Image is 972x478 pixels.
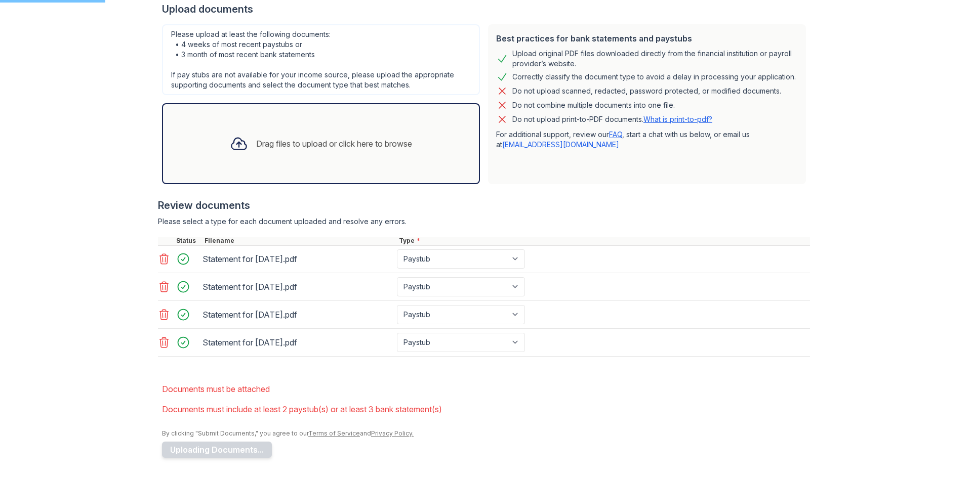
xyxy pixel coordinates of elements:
[162,442,272,458] button: Uploading Documents...
[643,115,712,123] a: What is print-to-pdf?
[202,307,393,323] div: Statement for [DATE].pdf
[512,49,798,69] div: Upload original PDF files downloaded directly from the financial institution or payroll provider’...
[162,24,480,95] div: Please upload at least the following documents: • 4 weeks of most recent paystubs or • 3 month of...
[512,99,675,111] div: Do not combine multiple documents into one file.
[158,198,810,212] div: Review documents
[496,32,798,45] div: Best practices for bank statements and paystubs
[371,429,414,437] a: Privacy Policy.
[162,399,810,419] li: Documents must include at least 2 paystub(s) or at least 3 bank statement(s)
[202,237,397,245] div: Filename
[512,71,796,83] div: Correctly classify the document type to avoid a delay in processing your application.
[162,429,810,438] div: By clicking "Submit Documents," you agree to our and
[174,237,202,245] div: Status
[512,114,712,124] p: Do not upload print-to-PDF documents.
[308,429,360,437] a: Terms of Service
[256,138,412,150] div: Drag files to upload or click here to browse
[162,2,810,16] div: Upload documents
[202,279,393,295] div: Statement for [DATE].pdf
[397,237,810,245] div: Type
[162,379,810,399] li: Documents must be attached
[202,251,393,267] div: Statement for [DATE].pdf
[502,140,619,149] a: [EMAIL_ADDRESS][DOMAIN_NAME]
[496,129,798,150] p: For additional support, review our , start a chat with us below, or email us at
[512,85,781,97] div: Do not upload scanned, redacted, password protected, or modified documents.
[202,334,393,351] div: Statement for [DATE].pdf
[609,130,622,139] a: FAQ
[158,216,810,227] div: Please select a type for each document uploaded and resolve any errors.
